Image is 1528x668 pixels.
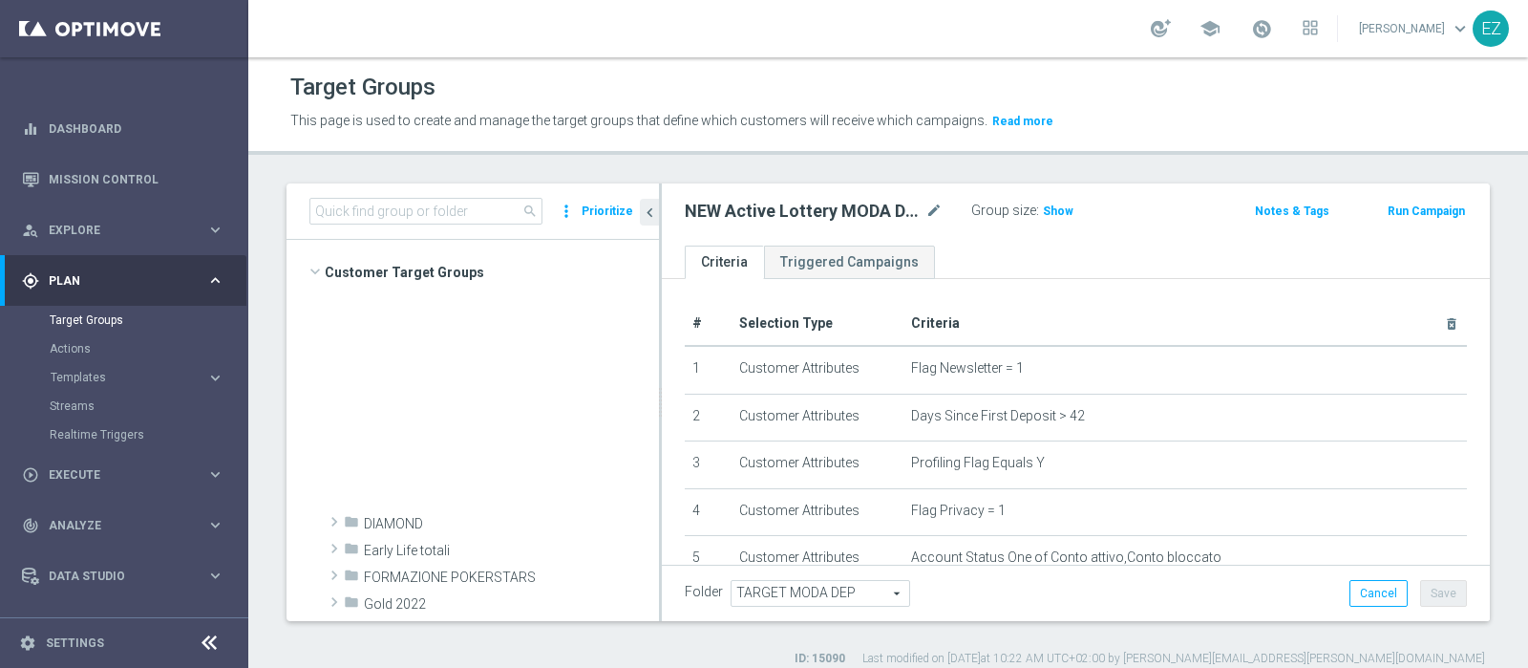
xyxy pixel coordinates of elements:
a: Settings [46,637,104,649]
span: school [1199,18,1220,39]
button: gps_fixed Plan keyboard_arrow_right [21,273,225,289]
i: keyboard_arrow_right [206,567,224,585]
a: Optibot [49,601,200,652]
i: keyboard_arrow_right [206,369,224,387]
i: folder [344,594,359,616]
div: Actions [50,334,246,363]
span: Explore [49,225,206,236]
i: folder [344,568,359,590]
th: Selection Type [732,302,903,346]
td: 5 [685,536,732,584]
span: Account Status One of Conto attivo,Conto bloccato [911,549,1221,566]
button: Save [1420,580,1467,607]
div: Mission Control [22,154,224,205]
a: Triggered Campaigns [764,246,935,279]
button: Cancel [1349,580,1408,607]
span: Criteria [911,315,960,331]
div: Dashboard [22,103,224,154]
i: delete_forever [1444,316,1459,332]
td: Customer Attributes [732,394,903,442]
a: Criteria [685,246,764,279]
a: Streams [50,399,199,414]
div: Realtime Triggers [50,420,246,449]
div: Plan [22,272,206,290]
span: Gold 2022 [364,596,659,613]
td: 4 [685,488,732,536]
button: Prioritize [579,199,636,225]
span: Execute [49,469,206,481]
button: equalizer Dashboard [21,121,225,137]
div: Templates [50,363,246,392]
td: 2 [685,394,732,442]
h2: NEW Active Lottery MODA DEP 25 - <50 [685,200,922,223]
td: Customer Attributes [732,488,903,536]
i: mode_edit [925,200,943,223]
button: Templates keyboard_arrow_right [50,370,225,385]
span: keyboard_arrow_down [1450,18,1471,39]
a: Target Groups [50,312,199,328]
h1: Target Groups [290,74,435,101]
span: Show [1043,205,1073,218]
span: Days Since First Deposit > 42 [911,408,1085,424]
i: keyboard_arrow_right [206,221,224,239]
i: folder [344,514,359,536]
span: DIAMOND [364,516,659,532]
div: Data Studio [22,568,206,585]
button: play_circle_outline Execute keyboard_arrow_right [21,467,225,483]
span: Profiling Flag Equals Y [911,455,1045,471]
div: EZ [1473,11,1509,47]
i: keyboard_arrow_right [206,516,224,534]
label: Group size [971,203,1036,219]
i: play_circle_outline [22,466,39,484]
button: Notes & Tags [1253,201,1331,222]
button: Mission Control [21,172,225,187]
td: 3 [685,442,732,489]
label: Last modified on [DATE] at 10:22 AM UTC+02:00 by [PERSON_NAME][EMAIL_ADDRESS][PERSON_NAME][DOMAIN... [862,651,1485,667]
i: folder [344,541,359,563]
span: Flag Newsletter = 1 [911,360,1024,377]
label: Folder [685,584,723,600]
a: Actions [50,341,199,356]
button: Read more [990,111,1055,132]
span: Templates [51,372,187,383]
div: Templates [51,372,206,383]
a: Dashboard [49,103,224,154]
div: Execute [22,466,206,484]
i: gps_fixed [22,272,39,290]
i: keyboard_arrow_right [206,271,224,290]
td: Customer Attributes [732,536,903,584]
button: track_changes Analyze keyboard_arrow_right [21,518,225,533]
span: Flag Privacy = 1 [911,503,1006,519]
i: equalizer [22,120,39,138]
i: more_vert [557,198,576,225]
button: person_search Explore keyboard_arrow_right [21,223,225,238]
div: Explore [22,222,206,239]
span: FORMAZIONE POKERSTARS [364,570,659,586]
span: Customer Target Groups [325,259,659,286]
i: chevron_left [641,204,659,222]
label: : [1036,203,1039,219]
span: This page is used to create and manage the target groups that define which customers will receive... [290,113,987,128]
td: Customer Attributes [732,346,903,394]
span: Early Life totali [364,543,659,559]
button: Data Studio keyboard_arrow_right [21,569,225,584]
a: [PERSON_NAME]keyboard_arrow_down [1357,14,1473,43]
input: Quick find group or folder [309,198,542,225]
i: keyboard_arrow_right [206,465,224,484]
a: Realtime Triggers [50,427,199,442]
span: search [522,204,538,219]
div: Streams [50,392,246,420]
div: Target Groups [50,306,246,334]
i: settings [19,635,36,652]
td: Customer Attributes [732,442,903,489]
th: # [685,302,732,346]
label: ID: 15090 [795,651,845,667]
